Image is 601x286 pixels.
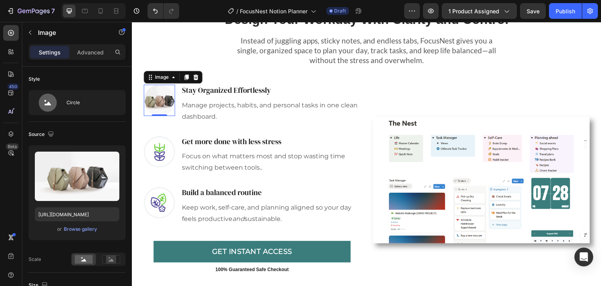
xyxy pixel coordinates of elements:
span: Draft [334,7,346,14]
span: / [236,7,238,15]
div: Browse gallery [64,226,97,233]
iframe: Design area [132,22,601,286]
div: Beta [6,143,19,150]
button: Publish [549,3,582,19]
p: Image [38,28,104,37]
p: Settings [39,48,61,56]
p: Advanced [77,48,104,56]
button: 7 [3,3,58,19]
img: Alt Image [241,95,458,221]
div: Undo/Redo [148,3,179,19]
img: preview-image [35,152,119,201]
div: Circle [67,94,114,112]
input: https://example.com/image.jpg [35,207,119,221]
div: Scale [29,256,41,263]
button: Browse gallery [63,225,97,233]
div: 450 [7,83,19,90]
div: Open Intercom Messenger [574,248,593,266]
span: Save [527,8,540,14]
span: FocusNest Notion Planner [240,7,308,15]
button: Save [520,3,546,19]
button: 1 product assigned [442,3,517,19]
div: Publish [556,7,575,15]
p: 7 [51,6,55,16]
div: Style [29,76,40,83]
span: or [57,224,62,234]
div: Source [29,129,56,140]
span: 1 product assigned [448,7,499,15]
